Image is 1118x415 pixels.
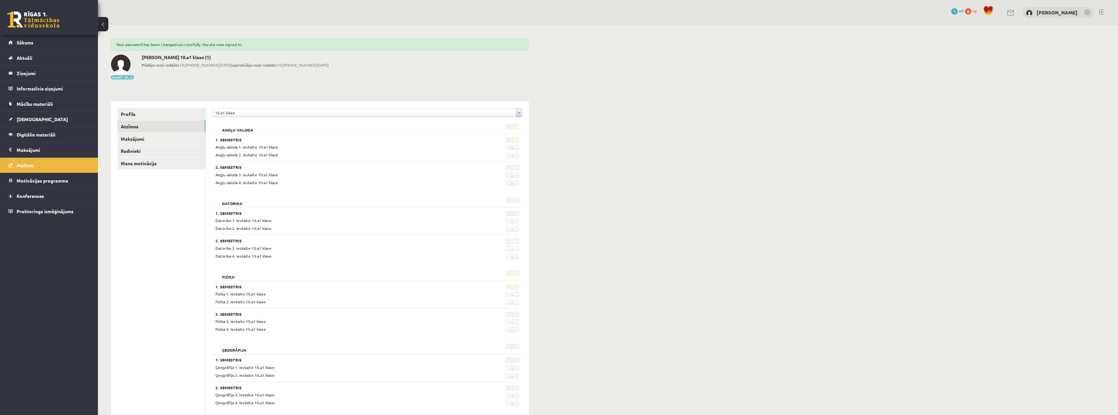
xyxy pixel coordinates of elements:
a: [DEMOGRAPHIC_DATA] [8,112,90,127]
h3: 2. Semestris [215,312,467,316]
span: mP [959,8,964,13]
a: Maksājumi [118,133,205,145]
span: - [506,401,519,406]
span: Datorika 1. ieskaite 10.a1 klase [215,218,272,223]
a: Proktoringa izmēģinājums [8,204,90,219]
legend: Ziņojumi [17,66,90,81]
button: Mainīt bildi [111,75,134,79]
span: - [506,218,519,224]
h3: 2. Semestris [215,385,467,390]
span: Datorika 4. ieskaite 10.a1 klase [215,253,272,259]
a: Motivācijas programma [8,173,90,188]
a: 0 xp [965,8,980,13]
a: Mācību materiāli [8,96,90,111]
h3: 1. Semestris [215,137,467,142]
h2: Angļu valoda [215,124,260,130]
a: Ziņojumi [8,66,90,81]
span: Ģeogrāfija 2. ieskaite 10.a1 klase [215,373,275,378]
span: Digitālie materiāli [17,132,55,137]
span: - [506,393,519,398]
span: 1 [951,8,958,15]
span: Ģeogrāfija 1. ieskaite 10.a1 klase [215,365,275,370]
span: - [506,173,519,178]
span: - [506,300,519,305]
a: Atzīmes [8,158,90,173]
div: Your password has been changed successfully. You are now signed in. [111,38,529,51]
span: Datorika 2. ieskaite 10.a1 klase [215,226,272,231]
span: - [506,145,519,150]
span: - [506,319,519,325]
span: Angļu valoda 4. ieskaite 10.a1 klase [215,180,278,185]
span: - [506,373,519,378]
h3: 1. Semestris [215,284,467,289]
span: Proktoringa izmēģinājums [17,208,73,214]
span: Konferences [17,193,44,199]
span: Atzīmes [17,162,34,168]
span: Angļu valoda 2. ieskaite 10.a1 klase [215,152,278,157]
span: - [506,181,519,186]
h3: 1. Semestris [215,211,467,215]
legend: Informatīvie ziņojumi [17,81,90,96]
h2: Ģeogrāfija [215,344,253,350]
a: 1 mP [951,8,964,13]
span: Ģeogrāfija 4. ieskaite 10.a1 klase [215,400,275,405]
a: Aktuāli [8,50,90,65]
span: 10.a1 klase [215,108,513,117]
span: - [506,327,519,332]
img: Beatrise Alviķe [111,55,131,74]
a: Rīgas 1. Tālmācības vidusskola [7,11,59,28]
a: Radinieki [118,145,205,157]
h3: 2. Semestris [215,165,467,169]
span: Datorika 3. ieskaite 10.a1 klase [215,246,272,251]
span: Fizika 1. ieskaite 10.a1 klase [215,291,266,296]
span: xp [972,8,977,13]
span: - [506,153,519,158]
a: Konferences [8,188,90,203]
span: Angļu valoda 3. ieskaite 10.a1 klase [215,172,278,177]
span: 10:[PHONE_NUMBER][DATE] 10:[PHONE_NUMBER][DATE] [142,62,329,68]
span: - [506,226,519,231]
span: Aktuāli [17,55,32,61]
span: Fizika 4. ieskaite 10.a1 klase [215,327,266,332]
span: Motivācijas programma [17,178,68,184]
h3: 2. Semestris [215,238,467,243]
legend: Maksājumi [17,142,90,157]
span: 0 [965,8,971,15]
span: Fizika 2. ieskaite 10.a1 klase [215,299,266,304]
h2: [PERSON_NAME] 10.a1 klase (1) [142,55,329,60]
a: Sākums [8,35,90,50]
span: Angļu valoda 1. ieskaite 10.a1 klase [215,144,278,150]
a: 10.a1 klase [213,108,522,117]
span: - [506,365,519,371]
a: Maksājumi [8,142,90,157]
a: [PERSON_NAME] [1037,9,1078,16]
img: Beatrise Alviķe [1026,10,1032,16]
a: Atzīmes [118,120,205,133]
a: Digitālie materiāli [8,127,90,142]
span: Mācību materiāli [17,101,53,107]
a: Profils [118,108,205,120]
span: Sākums [17,40,33,45]
span: - [506,254,519,259]
span: [DEMOGRAPHIC_DATA] [17,116,68,122]
span: - [506,292,519,297]
a: Informatīvie ziņojumi [8,81,90,96]
b: Pēdējo reizi redzēts [142,62,180,68]
h3: 1. Semestris [215,358,467,362]
span: Fizika 3. ieskaite 10.a1 klase [215,319,266,324]
h2: Datorika [215,197,249,204]
b: Iepriekšējo reizi redzēts [231,62,277,68]
a: Mana motivācija [118,157,205,169]
span: - [506,246,519,251]
h2: Fizika [215,271,241,277]
span: Ģeogrāfija 3. ieskaite 10.a1 klase [215,392,275,397]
